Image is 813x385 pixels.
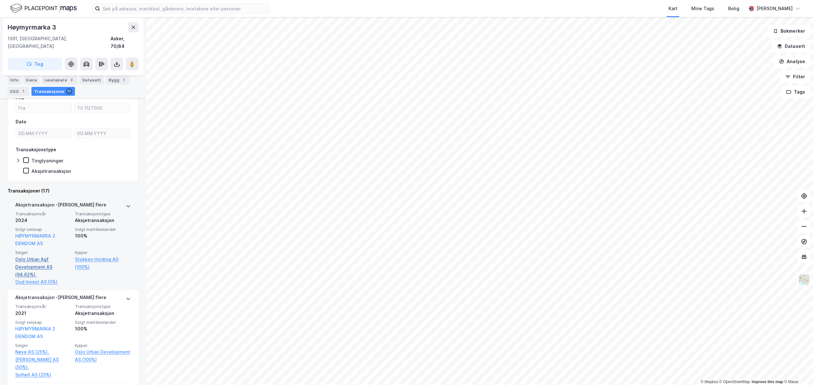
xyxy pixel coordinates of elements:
[16,103,71,113] input: Fra
[15,211,71,217] span: Transaksjonsår
[15,278,71,286] a: Oud Invest AS (5%)
[8,22,57,32] div: Høymyrmarka 3
[701,380,718,384] a: Mapbox
[75,211,131,217] span: Transaksjonstype
[75,325,131,333] div: 100%
[772,40,810,53] button: Datasett
[15,227,71,232] span: Solgt selskap
[8,35,111,50] div: 1391, [GEOGRAPHIC_DATA], [GEOGRAPHIC_DATA]
[691,5,714,12] div: Mine Tags
[10,3,77,14] img: logo.f888ab2527a4732fd821a326f86c7f29.svg
[75,348,131,363] a: Oslo Urban Development AS (100%)
[66,88,72,95] div: 17
[774,55,810,68] button: Analyse
[15,304,71,309] span: Transaksjonsår
[728,5,739,12] div: Bolig
[15,348,71,356] a: Nøve AS (25%),
[75,103,130,113] input: Til 1127000
[719,380,750,384] a: OpenStreetMap
[75,250,131,255] span: Kjøper
[24,75,39,84] div: Eiere
[111,35,138,50] div: Asker, 70/84
[8,75,21,84] div: Info
[15,343,71,348] span: Selger
[121,77,127,83] div: 1
[75,256,131,271] a: Stokken Holding AS (100%)
[15,326,55,339] a: HØYMYRMARKA 2 EIENDOM AS
[8,87,29,96] div: ESG
[15,201,106,211] div: Aksjetransaksjon - [PERSON_NAME] flere
[15,320,71,325] span: Solgt selskap
[781,355,813,385] div: Chatt-widget
[15,233,55,246] a: HØYMYRMARKA 2 EIENDOM AS
[798,274,810,286] img: Z
[20,88,26,95] div: 1
[15,356,71,371] a: [PERSON_NAME] AS (50%),
[80,75,104,84] div: Datasett
[8,58,62,70] button: Tag
[768,25,810,37] button: Bokmerker
[31,168,71,174] div: Aksjetransaksjon
[100,4,270,13] input: Søk på adresse, matrikkel, gårdeiere, leietakere eller personer
[31,87,75,96] div: Transaksjoner
[15,371,71,379] a: Solhell AS (25%)
[752,380,783,384] a: Improve this map
[106,75,130,84] div: Bygg
[75,320,131,325] span: Solgt matrikkelandel
[15,310,71,317] div: 2021
[8,187,138,195] div: Transaksjoner (17)
[15,217,71,224] div: 2024
[75,310,131,317] div: Aksjetransaksjon
[780,70,810,83] button: Filter
[16,118,26,126] div: Dato
[15,250,71,255] span: Selger
[75,128,130,138] input: DD.MM.YYYY
[669,5,677,12] div: Kart
[781,355,813,385] iframe: Chat Widget
[42,75,77,84] div: Leietakere
[75,304,131,309] span: Transaksjonstype
[75,227,131,232] span: Solgt matrikkelandel
[756,5,793,12] div: [PERSON_NAME]
[16,128,71,138] input: DD.MM.YYYY
[31,158,64,164] div: Tinglysninger
[75,232,131,240] div: 100%
[68,77,75,83] div: 3
[781,86,810,98] button: Tags
[75,343,131,348] span: Kjøper
[15,256,71,278] a: Oslo Urban Agf Development AS (94.62%),
[16,146,56,153] div: Transaksjonstype
[15,294,106,304] div: Aksjetransaksjon - [PERSON_NAME] flere
[75,217,131,224] div: Aksjetransaksjon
